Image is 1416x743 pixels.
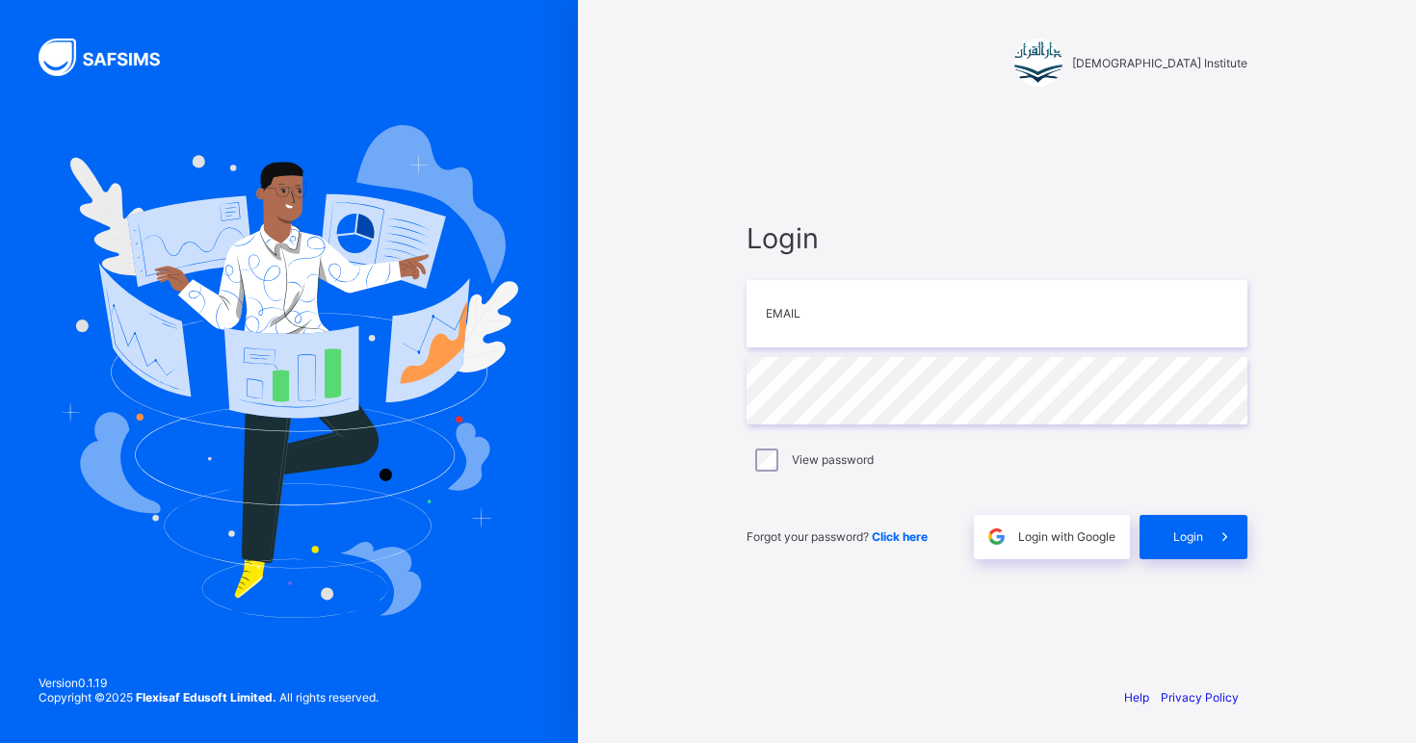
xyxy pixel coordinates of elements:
span: Forgot your password? [747,529,928,544]
a: Click here [872,529,928,544]
span: Login with Google [1018,529,1115,544]
img: google.396cfc9801f0270233282035f929180a.svg [985,525,1008,548]
img: SAFSIMS Logo [39,38,183,76]
a: Privacy Policy [1161,690,1239,705]
a: Help [1124,690,1149,705]
img: Hero Image [60,125,518,618]
strong: Flexisaf Edusoft Limited. [136,690,276,705]
span: Version 0.1.19 [39,676,379,690]
span: Login [1173,529,1203,544]
label: View password [792,452,874,467]
span: Copyright © 2025 All rights reserved. [39,690,379,705]
span: Login [747,221,1247,255]
span: [DEMOGRAPHIC_DATA] Institute [1072,56,1247,70]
